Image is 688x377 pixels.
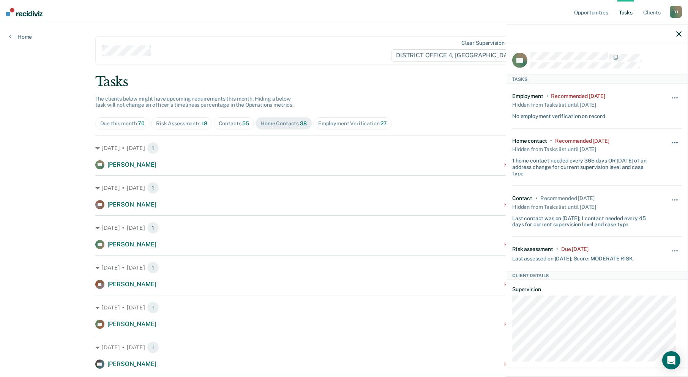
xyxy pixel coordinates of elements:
div: [DATE] • [DATE] [95,182,593,194]
div: Home Contacts [260,120,307,127]
div: Tasks [95,74,593,90]
span: 70 [138,120,145,126]
span: [PERSON_NAME] [107,320,156,328]
span: 1 [147,262,159,274]
span: [PERSON_NAME] [107,161,156,168]
img: Recidiviz [6,8,43,16]
div: [DATE] • [DATE] [95,301,593,314]
div: Hidden from Tasks list until [DATE] [512,99,596,110]
span: 1 [147,301,159,314]
dt: Supervision [512,286,682,293]
span: 38 [300,120,307,126]
div: Recommended 6 months ago [540,195,594,201]
span: 1 [147,142,159,154]
div: Clear supervision officers [461,40,526,46]
div: Client Details [506,271,688,280]
div: Contacts [219,120,249,127]
span: 1 [147,182,159,194]
div: B J [670,6,682,18]
div: Employment Verification [318,120,387,127]
div: [DATE] • [DATE] [95,262,593,274]
div: • [550,137,552,144]
div: Employment [512,93,543,99]
div: Recommended 7 months ago [551,93,605,99]
div: • [535,195,537,201]
div: [DATE] • [DATE] [95,222,593,234]
div: Home contact recommended [DATE] [504,202,593,208]
div: • [556,246,558,252]
span: 1 [147,341,159,353]
div: Tasks [506,74,688,84]
span: 18 [202,120,207,126]
span: 27 [380,120,387,126]
div: Hidden from Tasks list until [DATE] [512,201,596,212]
span: DISTRICT OFFICE 4, [GEOGRAPHIC_DATA] [391,49,527,62]
div: Recommended 7 months ago [555,137,609,144]
div: [DATE] • [DATE] [95,142,593,154]
div: Risk assessment [512,246,553,252]
div: Risk Assessments [156,120,207,127]
div: 1 home contact needed every 365 days OR [DATE] of an address change for current supervision level... [512,155,653,177]
div: [DATE] • [DATE] [95,341,593,353]
span: 55 [242,120,249,126]
div: Home contact recommended [DATE] [504,281,593,288]
span: [PERSON_NAME] [107,360,156,368]
div: Home contact recommended [DATE] [504,241,593,248]
div: Open Intercom Messenger [662,351,680,369]
div: Contact [512,195,532,201]
div: Due 2 months ago [561,246,589,252]
span: [PERSON_NAME] [107,241,156,248]
span: 1 [147,222,159,234]
span: [PERSON_NAME] [107,201,156,208]
div: Last contact was on [DATE]; 1 contact needed every 45 days for current supervision level and case... [512,212,653,228]
div: Last assessed on [DATE]; Score: MODERATE RISK [512,252,633,262]
span: [PERSON_NAME] [107,281,156,288]
div: Home contact recommended [DATE] [504,321,593,328]
div: Hidden from Tasks list until [DATE] [512,144,596,155]
div: Home contact recommended [DATE] [504,361,593,368]
div: Due this month [100,120,145,127]
div: • [546,93,548,99]
div: Home contact recommended [DATE] [504,162,593,168]
span: The clients below might have upcoming requirements this month. Hiding a below task will not chang... [95,96,294,108]
div: Home contact [512,137,547,144]
div: No employment verification on record [512,110,605,119]
a: Home [9,33,32,40]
